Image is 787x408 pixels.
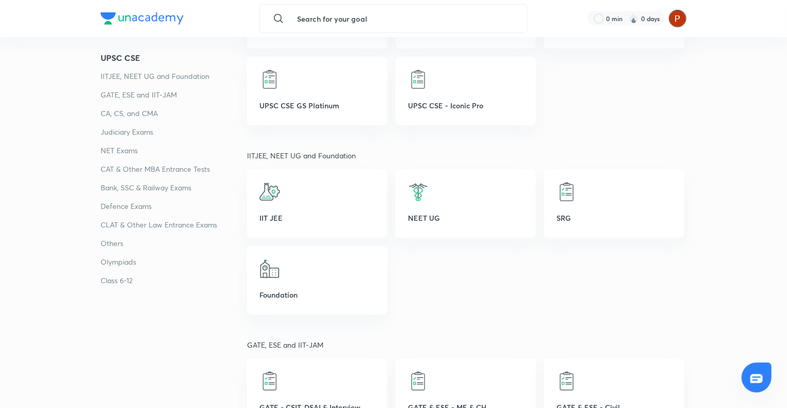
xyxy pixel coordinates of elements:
a: UPSC CSE [101,52,247,64]
a: IITJEE, NEET UG and Foundation [101,70,247,83]
img: NEET UG [408,182,429,202]
img: Foundation [259,258,280,279]
img: streak [629,13,639,24]
a: CA, CS, and CMA [101,107,247,120]
a: CAT & Other MBA Entrance Tests [101,163,247,175]
p: IIT JEE [259,213,375,223]
p: GATE, ESE and IIT-JAM [247,339,686,350]
img: IIT JEE [259,182,280,202]
a: Class 6-12 [101,274,247,287]
a: CLAT & Other Law Entrance Exams [101,219,247,231]
img: UPSC CSE GS Platinum [259,69,280,90]
img: Palak [669,10,686,27]
img: GATE & ESE - Civil [556,371,577,391]
a: NET Exams [101,144,247,157]
p: NEET UG [408,213,523,223]
input: Search for your goal [289,5,519,32]
p: IITJEE, NEET UG and Foundation [247,150,686,161]
a: Olympiads [101,256,247,268]
img: UPSC CSE - Iconic Pro [408,69,429,90]
p: UPSC CSE - Iconic Pro [408,100,523,111]
p: SRG [556,213,672,223]
img: GATE & ESE - ME & CH [408,371,429,391]
a: Bank, SSC & Railway Exams [101,182,247,194]
img: GATE - CSIT, DSAI & Interview Preparation [259,371,280,391]
a: Judiciary Exams [101,126,247,138]
img: SRG [556,182,577,202]
img: Company Logo [101,12,184,25]
a: Defence Exams [101,200,247,213]
p: UPSC CSE GS Platinum [259,100,375,111]
a: Others [101,237,247,250]
a: GATE, ESE and IIT-JAM [101,89,247,101]
p: Foundation [259,289,375,300]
